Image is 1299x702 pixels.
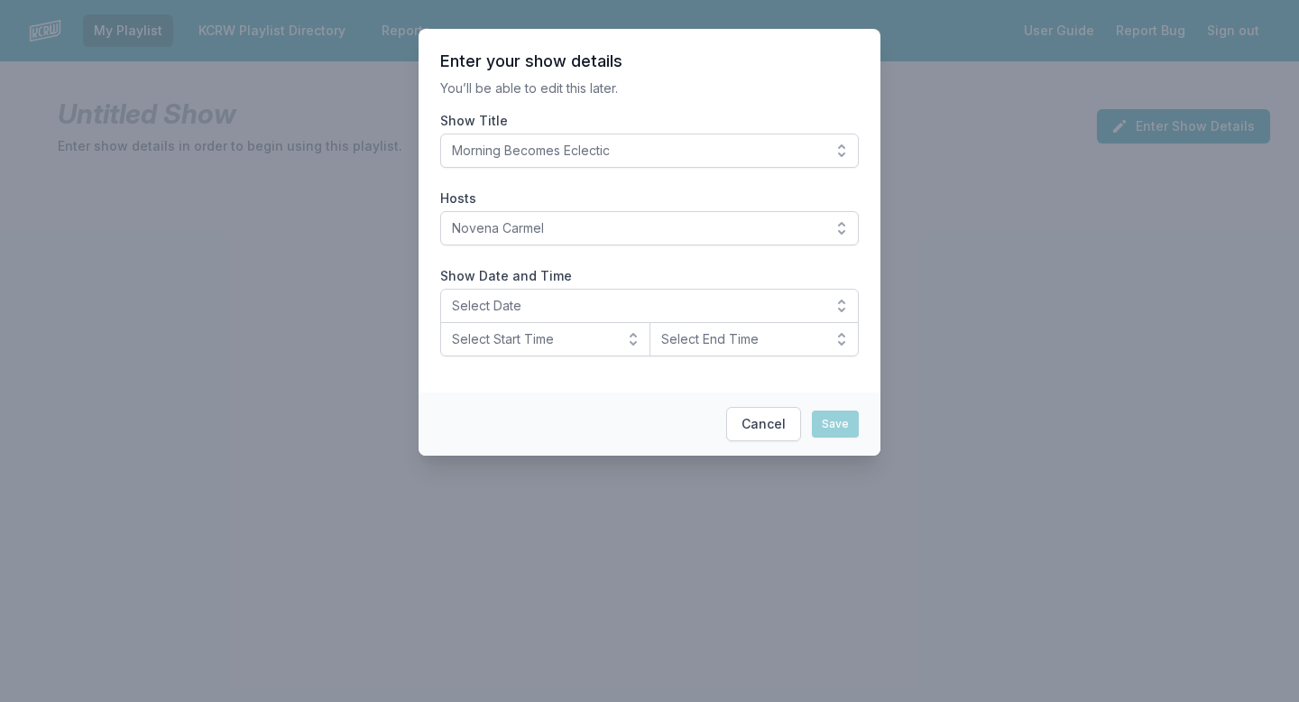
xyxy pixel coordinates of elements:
button: Novena Carmel [440,211,859,245]
span: Morning Becomes Eclectic [452,142,822,160]
button: Cancel [726,407,801,441]
span: Novena Carmel [452,219,822,237]
button: Select Start Time [440,322,650,356]
label: Show Title [440,112,859,130]
span: Select Start Time [452,330,613,348]
p: You’ll be able to edit this later. [440,79,859,97]
button: Select Date [440,289,859,323]
button: Save [812,411,859,438]
legend: Show Date and Time [440,267,572,285]
span: Select Date [452,297,822,315]
label: Hosts [440,189,859,208]
button: Morning Becomes Eclectic [440,134,859,168]
button: Select End Time [649,322,860,356]
span: Select End Time [661,330,823,348]
header: Enter your show details [440,51,859,72]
